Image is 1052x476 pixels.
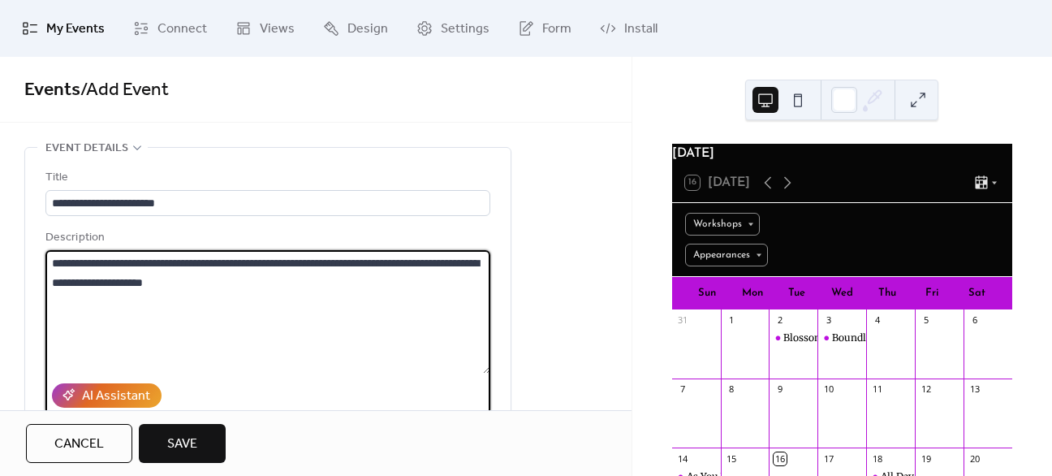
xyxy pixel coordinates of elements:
span: Cancel [54,435,104,454]
div: Fri [909,277,954,309]
a: Form [506,6,584,50]
div: Mon [730,277,774,309]
span: Event details [45,139,128,158]
div: 13 [968,383,981,396]
div: 1 [726,314,738,327]
span: / Add Event [80,72,169,108]
div: 8 [726,383,738,396]
div: 17 [822,452,834,465]
div: 19 [920,452,932,465]
div: 4 [871,314,883,327]
div: 12 [920,383,932,396]
a: Connect [121,6,219,50]
div: 14 [677,452,689,465]
span: Views [260,19,295,39]
div: 10 [822,383,834,396]
div: Tue [774,277,819,309]
div: Boundless Creativity: Innovative Ways to Use Rope in Play [817,331,866,345]
div: 16 [774,452,786,465]
div: 15 [726,452,738,465]
div: 3 [822,314,834,327]
div: AI Assistant [82,387,150,406]
a: Views [223,6,307,50]
span: Connect [157,19,207,39]
span: Save [167,435,197,454]
div: 5 [920,314,932,327]
div: Sun [685,277,730,309]
div: 2 [774,314,786,327]
button: AI Assistant [52,383,162,408]
button: Save [139,424,226,463]
div: 31 [677,314,689,327]
a: Events [24,72,80,108]
button: Cancel [26,424,132,463]
span: Design [347,19,388,39]
span: Install [624,19,657,39]
div: Sat [955,277,999,309]
a: Settings [404,6,502,50]
span: Settings [441,19,489,39]
div: Blossoming with Sissification [783,331,925,345]
div: Description [45,228,487,248]
div: 7 [677,383,689,396]
div: Blossoming with Sissification [769,331,817,345]
div: [DATE] [672,144,1012,163]
span: Form [542,19,571,39]
a: Install [588,6,670,50]
div: 6 [968,314,981,327]
span: My Events [46,19,105,39]
a: My Events [10,6,117,50]
div: 11 [871,383,883,396]
div: 20 [968,452,981,465]
div: Thu [864,277,909,309]
div: 9 [774,383,786,396]
div: Title [45,168,487,188]
div: Wed [820,277,864,309]
a: Design [311,6,400,50]
div: 18 [871,452,883,465]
